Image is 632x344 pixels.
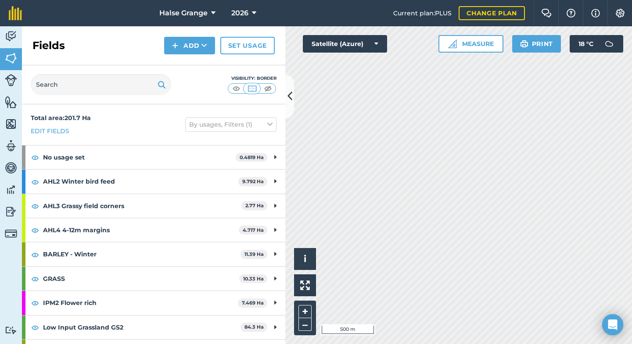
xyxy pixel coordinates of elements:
[245,202,264,209] strong: 2.77 Ha
[242,300,264,306] strong: 7.469 Ha
[591,8,600,18] img: svg+xml;base64,PHN2ZyB4bWxucz0iaHR0cDovL3d3dy53My5vcmcvMjAwMC9zdmciIHdpZHRoPSIxNyIgaGVpZ2h0PSIxNy...
[231,84,242,93] img: svg+xml;base64,PHN2ZyB4bWxucz0iaHR0cDovL3d3dy53My5vcmcvMjAwMC9zdmciIHdpZHRoPSI1MCIgaGVpZ2h0PSI0MC...
[459,6,525,20] a: Change plan
[300,280,310,290] img: Four arrows, one pointing top left, one top right, one bottom right and the last bottom left
[43,242,241,266] strong: BARLEY - Winter
[22,218,285,242] div: AHL4 4-12m margins4.717 Ha
[5,139,17,152] img: svg+xml;base64,PD94bWwgdmVyc2lvbj0iMS4wIiBlbmNvZGluZz0idXRmLTgiPz4KPCEtLSBHZW5lcmF0b3I6IEFkb2JlIE...
[9,6,22,20] img: fieldmargin Logo
[244,251,264,257] strong: 11.39 Ha
[5,30,17,43] img: svg+xml;base64,PD94bWwgdmVyc2lvbj0iMS4wIiBlbmNvZGluZz0idXRmLTgiPz4KPCEtLSBHZW5lcmF0b3I6IEFkb2JlIE...
[22,194,285,218] div: AHL3 Grassy field corners2.77 Ha
[43,145,236,169] strong: No usage set
[31,201,39,211] img: svg+xml;base64,PHN2ZyB4bWxucz0iaHR0cDovL3d3dy53My5vcmcvMjAwMC9zdmciIHdpZHRoPSIxOCIgaGVpZ2h0PSIyNC...
[43,267,239,291] strong: GRASS
[393,8,452,18] span: Current plan : PLUS
[294,248,316,270] button: i
[303,35,387,53] button: Satellite (Azure)
[541,9,552,18] img: Two speech bubbles overlapping with the left bubble in the forefront
[43,316,241,339] strong: Low Input Grassland GS2
[22,316,285,339] div: Low Input Grassland GS284.3 Ha
[158,79,166,90] img: svg+xml;base64,PHN2ZyB4bWxucz0iaHR0cDovL3d3dy53My5vcmcvMjAwMC9zdmciIHdpZHRoPSIxOSIgaGVpZ2h0PSIyNC...
[31,225,39,235] img: svg+xml;base64,PHN2ZyB4bWxucz0iaHR0cDovL3d3dy53My5vcmcvMjAwMC9zdmciIHdpZHRoPSIxOCIgaGVpZ2h0PSIyNC...
[448,39,457,48] img: Ruler icon
[43,291,238,315] strong: IPM2 Flower rich
[22,291,285,315] div: IPM2 Flower rich7.469 Ha
[5,227,17,240] img: svg+xml;base64,PD94bWwgdmVyc2lvbj0iMS4wIiBlbmNvZGluZz0idXRmLTgiPz4KPCEtLSBHZW5lcmF0b3I6IEFkb2JlIE...
[227,75,276,82] div: Visibility: Border
[31,152,39,163] img: svg+xml;base64,PHN2ZyB4bWxucz0iaHR0cDovL3d3dy53My5vcmcvMjAwMC9zdmciIHdpZHRoPSIxOCIgaGVpZ2h0PSIyNC...
[298,305,312,318] button: +
[31,322,39,333] img: svg+xml;base64,PHN2ZyB4bWxucz0iaHR0cDovL3d3dy53My5vcmcvMjAwMC9zdmciIHdpZHRoPSIxOCIgaGVpZ2h0PSIyNC...
[438,35,503,53] button: Measure
[5,183,17,196] img: svg+xml;base64,PD94bWwgdmVyc2lvbj0iMS4wIiBlbmNvZGluZz0idXRmLTgiPz4KPCEtLSBHZW5lcmF0b3I6IEFkb2JlIE...
[159,8,208,18] span: Halse Grange
[31,74,171,95] input: Search
[520,39,528,49] img: svg+xml;base64,PHN2ZyB4bWxucz0iaHR0cDovL3d3dy53My5vcmcvMjAwMC9zdmciIHdpZHRoPSIxOSIgaGVpZ2h0PSIyNC...
[43,194,241,218] strong: AHL3 Grassy field corners
[240,154,264,160] strong: 0.4819 Ha
[578,35,593,53] span: 18 ° C
[5,96,17,109] img: svg+xml;base64,PHN2ZyB4bWxucz0iaHR0cDovL3d3dy53My5vcmcvMjAwMC9zdmciIHdpZHRoPSI1NiIgaGVpZ2h0PSI2MC...
[43,218,239,242] strong: AHL4 4-12m margins
[615,9,625,18] img: A cog icon
[5,74,17,86] img: svg+xml;base64,PD94bWwgdmVyc2lvbj0iMS4wIiBlbmNvZGluZz0idXRmLTgiPz4KPCEtLSBHZW5lcmF0b3I6IEFkb2JlIE...
[5,52,17,65] img: svg+xml;base64,PHN2ZyB4bWxucz0iaHR0cDovL3d3dy53My5vcmcvMjAwMC9zdmciIHdpZHRoPSI1NiIgaGVpZ2h0PSI2MC...
[512,35,561,53] button: Print
[244,324,264,330] strong: 84.3 Ha
[5,117,17,131] img: svg+xml;base64,PHN2ZyB4bWxucz0iaHR0cDovL3d3dy53My5vcmcvMjAwMC9zdmciIHdpZHRoPSI1NiIgaGVpZ2h0PSI2MC...
[304,253,306,264] span: i
[31,126,69,136] a: Edit fields
[31,177,39,187] img: svg+xml;base64,PHN2ZyB4bWxucz0iaHR0cDovL3d3dy53My5vcmcvMjAwMC9zdmciIHdpZHRoPSIxOCIgaGVpZ2h0PSIyNC...
[243,227,264,233] strong: 4.717 Ha
[600,35,618,53] img: svg+xml;base64,PD94bWwgdmVyc2lvbj0iMS4wIiBlbmNvZGluZz0idXRmLTgiPz4KPCEtLSBHZW5lcmF0b3I6IEFkb2JlIE...
[31,249,39,260] img: svg+xml;base64,PHN2ZyB4bWxucz0iaHR0cDovL3d3dy53My5vcmcvMjAwMC9zdmciIHdpZHRoPSIxOCIgaGVpZ2h0PSIyNC...
[5,326,17,334] img: svg+xml;base64,PD94bWwgdmVyc2lvbj0iMS4wIiBlbmNvZGluZz0idXRmLTgiPz4KPCEtLSBHZW5lcmF0b3I6IEFkb2JlIE...
[185,117,276,131] button: By usages, Filters (1)
[262,84,273,93] img: svg+xml;base64,PHN2ZyB4bWxucz0iaHR0cDovL3d3dy53My5vcmcvMjAwMC9zdmciIHdpZHRoPSI1MCIgaGVpZ2h0PSI0MC...
[32,39,65,53] h2: Fields
[31,114,91,122] strong: Total area : 201.7 Ha
[22,267,285,291] div: GRASS10.33 Ha
[22,170,285,193] div: AHL2 Winter bird feed9.792 Ha
[570,35,623,53] button: 18 °C
[164,37,215,54] button: Add
[5,205,17,218] img: svg+xml;base64,PD94bWwgdmVyc2lvbj0iMS4wIiBlbmNvZGluZz0idXRmLTgiPz4KPCEtLSBHZW5lcmF0b3I6IEFkb2JlIE...
[242,178,264,184] strong: 9.792 Ha
[220,37,275,54] a: Set usage
[247,84,258,93] img: svg+xml;base64,PHN2ZyB4bWxucz0iaHR0cDovL3d3dy53My5vcmcvMjAwMC9zdmciIHdpZHRoPSI1MCIgaGVpZ2h0PSI0MC...
[243,276,264,282] strong: 10.33 Ha
[22,242,285,266] div: BARLEY - Winter11.39 Ha
[22,145,285,169] div: No usage set0.4819 Ha
[602,314,623,335] div: Open Intercom Messenger
[31,298,39,308] img: svg+xml;base64,PHN2ZyB4bWxucz0iaHR0cDovL3d3dy53My5vcmcvMjAwMC9zdmciIHdpZHRoPSIxOCIgaGVpZ2h0PSIyNC...
[172,40,178,51] img: svg+xml;base64,PHN2ZyB4bWxucz0iaHR0cDovL3d3dy53My5vcmcvMjAwMC9zdmciIHdpZHRoPSIxNCIgaGVpZ2h0PSIyNC...
[231,8,248,18] span: 2026
[43,170,238,193] strong: AHL2 Winter bird feed
[31,273,39,284] img: svg+xml;base64,PHN2ZyB4bWxucz0iaHR0cDovL3d3dy53My5vcmcvMjAwMC9zdmciIHdpZHRoPSIxOCIgaGVpZ2h0PSIyNC...
[5,161,17,174] img: svg+xml;base64,PD94bWwgdmVyc2lvbj0iMS4wIiBlbmNvZGluZz0idXRmLTgiPz4KPCEtLSBHZW5lcmF0b3I6IEFkb2JlIE...
[298,318,312,331] button: –
[566,9,576,18] img: A question mark icon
